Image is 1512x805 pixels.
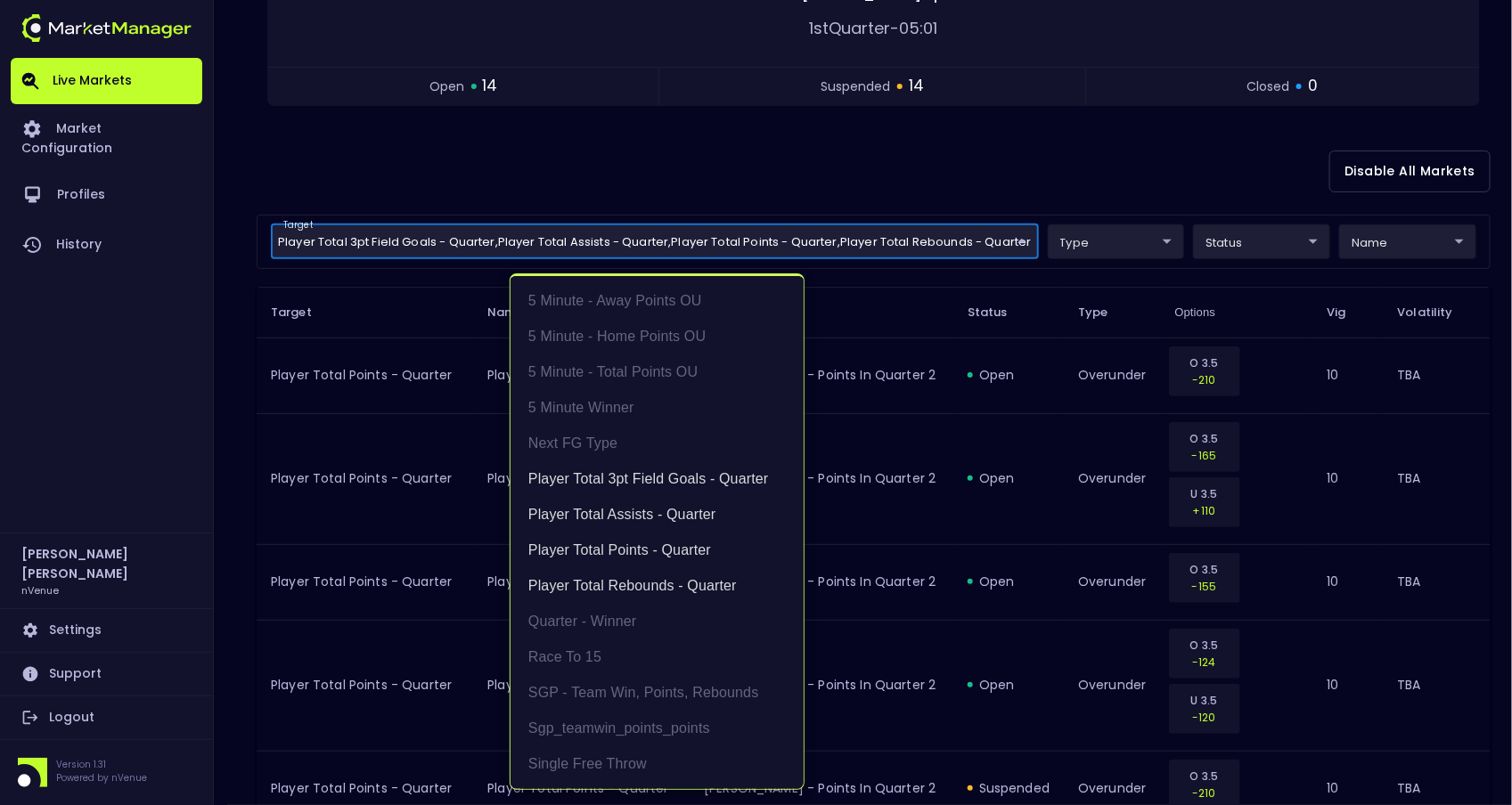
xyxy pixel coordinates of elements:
[511,604,804,639] li: Quarter - Winner
[511,354,804,390] li: 5 Minute - Total Points OU
[511,533,804,568] li: Player Total Points - Quarter
[511,426,804,461] li: Next FG Type
[511,675,804,711] li: SGP - Team Win, Points, Rebounds
[511,639,804,675] li: Race to 15
[511,568,804,604] li: Player Total Rebounds - Quarter
[511,319,804,354] li: 5 Minute - Home Points OU
[511,283,804,319] li: 5 Minute - Away Points OU
[511,390,804,426] li: 5 Minute Winner
[511,497,804,533] li: Player Total Assists - Quarter
[511,711,804,746] li: sgp_teamwin_points_points
[511,746,804,782] li: Single Free Throw
[511,461,804,497] li: Player Total 3pt Field Goals - Quarter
